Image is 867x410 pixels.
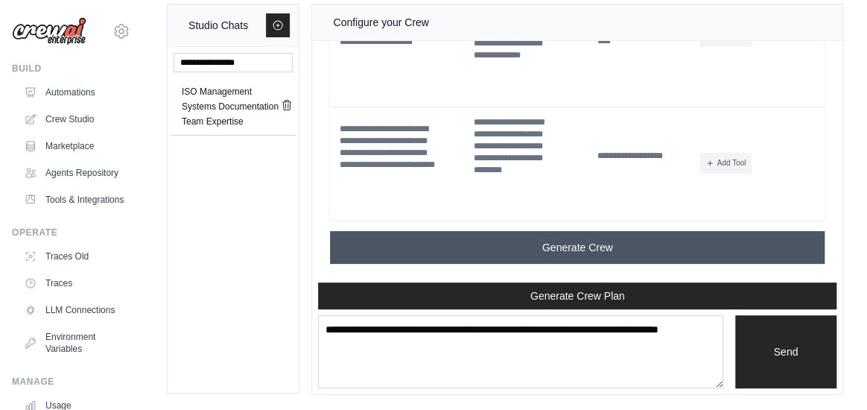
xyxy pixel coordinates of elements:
[18,134,130,158] a: Marketplace
[18,271,130,295] a: Traces
[18,245,130,268] a: Traces Old
[735,315,836,388] button: Send
[793,338,867,410] iframe: Chat Widget
[18,325,130,361] a: Environment Variables
[12,63,130,75] div: Build
[182,84,281,129] div: ISO Management Systems Documentation Team Expertise
[333,13,428,31] div: Configure your Crew
[330,231,825,264] button: Generate Crew
[18,161,130,185] a: Agents Repository
[18,81,130,104] a: Automations
[18,107,130,131] a: Crew Studio
[699,153,752,174] button: Add Tool
[12,227,130,239] div: Operate
[188,16,248,34] div: Studio Chats
[542,240,613,255] span: Generate Crew
[12,17,86,45] img: Logo
[793,338,867,410] div: Widget chat
[318,283,836,309] button: Generate Crew Plan
[12,376,130,388] div: Manage
[179,84,281,129] a: ISO Management Systems Documentation Team Expertise
[18,298,130,322] a: LLM Connections
[18,188,130,212] a: Tools & Integrations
